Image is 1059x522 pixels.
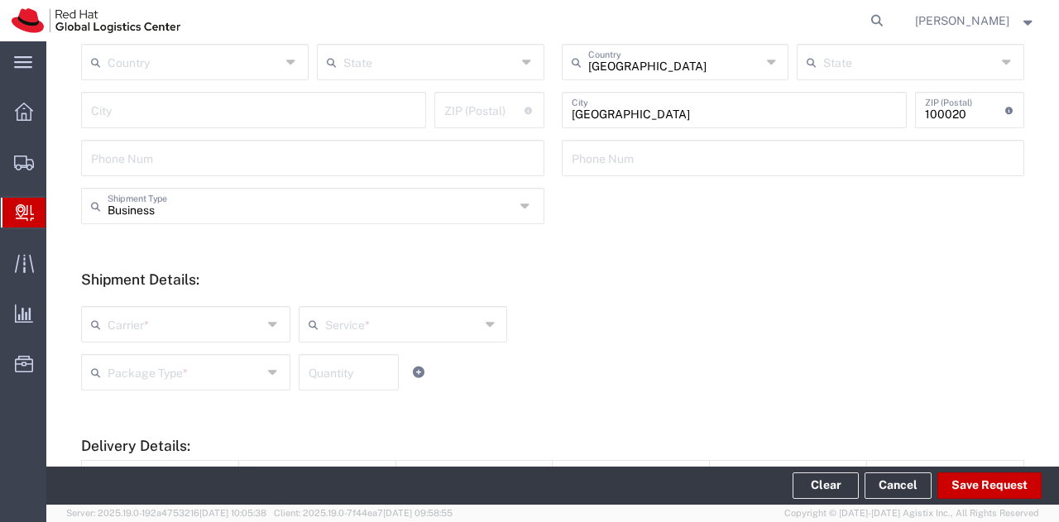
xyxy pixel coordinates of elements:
button: [PERSON_NAME] [914,11,1037,31]
span: [DATE] 09:58:55 [383,508,453,518]
a: Add Item [407,361,430,384]
span: [DATE] 10:05:38 [199,508,266,518]
th: Carrier Tracking [82,461,239,491]
table: Delivery Details: [81,460,1024,491]
th: Delivery Location [395,461,553,491]
h5: Shipment Details: [81,271,1024,288]
span: Copyright © [DATE]-[DATE] Agistix Inc., All Rights Reserved [784,506,1039,520]
span: Server: 2025.19.0-192a4753216 [66,508,266,518]
span: Client: 2025.19.0-7f44ea7 [274,508,453,518]
th: Time Stamp [710,461,867,491]
h5: Delivery Details: [81,437,1024,454]
th: User [867,461,1024,491]
th: Delivery Notes [553,461,710,491]
button: Clear [793,472,859,499]
th: Status [238,461,395,491]
button: Save Request [937,472,1042,499]
span: Rui Pang [915,12,1009,30]
img: logo [12,8,180,33]
a: Cancel [865,472,932,499]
